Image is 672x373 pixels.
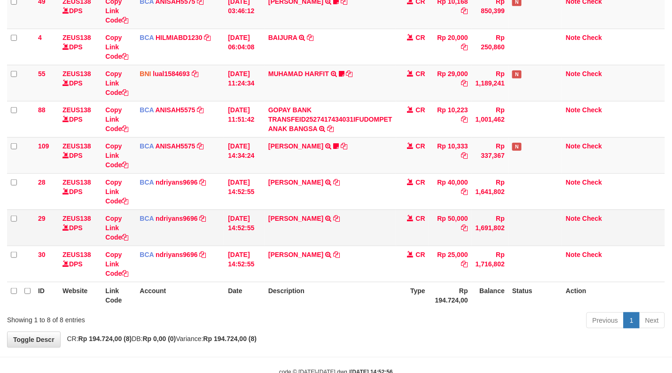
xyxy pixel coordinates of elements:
td: Rp 1,001,462 [472,101,508,137]
td: Rp 250,860 [472,29,508,65]
strong: Rp 0,00 (0) [143,335,176,342]
span: BCA [140,179,154,186]
a: Check [582,70,602,78]
a: Check [582,142,602,150]
a: Copy Rp 25,000 to clipboard [461,260,468,268]
span: CR [416,142,425,150]
td: Rp 10,223 [429,101,472,137]
td: DPS [59,137,102,173]
td: Rp 337,367 [472,137,508,173]
th: Account [136,282,224,309]
span: CR: DB: Variance: [63,335,257,342]
td: [DATE] 14:52:55 [224,210,265,246]
strong: Rp 194.724,00 (8) [203,335,257,342]
a: Copy ndriyans9696 to clipboard [200,215,206,222]
a: ZEUS138 [63,215,91,222]
td: [DATE] 14:34:24 [224,137,265,173]
span: Has Note [512,70,522,78]
td: [DATE] 14:52:55 [224,246,265,282]
span: CR [416,34,425,41]
span: BNI [140,70,151,78]
a: ZEUS138 [63,34,91,41]
a: Copy Rp 40,000 to clipboard [461,188,468,195]
td: DPS [59,173,102,210]
td: [DATE] 14:52:55 [224,173,265,210]
a: ANISAH5575 [156,142,195,150]
a: Note [566,142,580,150]
span: 55 [38,70,46,78]
a: Check [582,106,602,114]
div: Showing 1 to 8 of 8 entries [7,311,273,325]
a: ndriyans9696 [156,179,198,186]
span: 88 [38,106,46,114]
a: Copy Rp 20,000 to clipboard [461,43,468,51]
span: 28 [38,179,46,186]
a: Copy Rp 50,000 to clipboard [461,224,468,232]
td: DPS [59,65,102,101]
a: Copy Link Code [105,179,128,205]
a: Note [566,34,580,41]
td: Rp 10,333 [429,137,472,173]
th: ID [34,282,59,309]
a: Check [582,179,602,186]
td: DPS [59,101,102,137]
a: HILMIABD1230 [156,34,203,41]
span: 109 [38,142,49,150]
th: Description [265,282,396,309]
a: Note [566,215,580,222]
a: lual1584693 [153,70,190,78]
span: CR [416,215,425,222]
a: Copy RAIS HASANUDDIN to clipboard [333,251,340,258]
span: BCA [140,215,154,222]
a: BAIJURA [268,34,297,41]
a: Toggle Descr [7,332,61,348]
a: Copy Rp 29,000 to clipboard [461,79,468,87]
th: Rp 194.724,00 [429,282,472,309]
a: [PERSON_NAME] [268,215,323,222]
a: Check [582,251,602,258]
a: Copy lual1584693 to clipboard [192,70,198,78]
th: Status [508,282,562,309]
td: [DATE] 11:51:42 [224,101,265,137]
a: Copy Rp 10,333 to clipboard [461,152,468,159]
a: ZEUS138 [63,70,91,78]
td: Rp 29,000 [429,65,472,101]
strong: Rp 194.724,00 (8) [78,335,132,342]
a: Copy BAIJURA to clipboard [307,34,313,41]
span: 4 [38,34,42,41]
th: Balance [472,282,508,309]
a: Previous [586,312,624,328]
a: Check [582,215,602,222]
th: Type [396,282,429,309]
a: Copy Rp 10,168 to clipboard [461,7,468,15]
td: DPS [59,29,102,65]
td: DPS [59,246,102,282]
a: Copy HILMIABD1230 to clipboard [204,34,211,41]
a: Note [566,70,580,78]
a: Copy ERWIN to clipboard [333,179,340,186]
td: Rp 25,000 [429,246,472,282]
th: Action [562,282,665,309]
td: Rp 1,641,802 [472,173,508,210]
a: [PERSON_NAME] [268,142,323,150]
a: Copy LISTON SITOR to clipboard [341,142,347,150]
th: Website [59,282,102,309]
span: Has Note [512,143,522,151]
span: 30 [38,251,46,258]
a: ZEUS138 [63,106,91,114]
span: CR [416,179,425,186]
a: ZEUS138 [63,142,91,150]
td: Rp 20,000 [429,29,472,65]
a: MUHAMAD HARFIT [268,70,329,78]
td: Rp 50,000 [429,210,472,246]
td: Rp 1,691,802 [472,210,508,246]
span: BCA [140,251,154,258]
a: ZEUS138 [63,251,91,258]
td: [DATE] 06:04:08 [224,29,265,65]
a: Copy NAGA SAPUTRA to clipboard [333,215,340,222]
span: BCA [140,142,154,150]
td: Rp 40,000 [429,173,472,210]
a: [PERSON_NAME] [268,179,323,186]
a: Copy MUHAMAD HARFIT to clipboard [346,70,353,78]
a: ZEUS138 [63,179,91,186]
